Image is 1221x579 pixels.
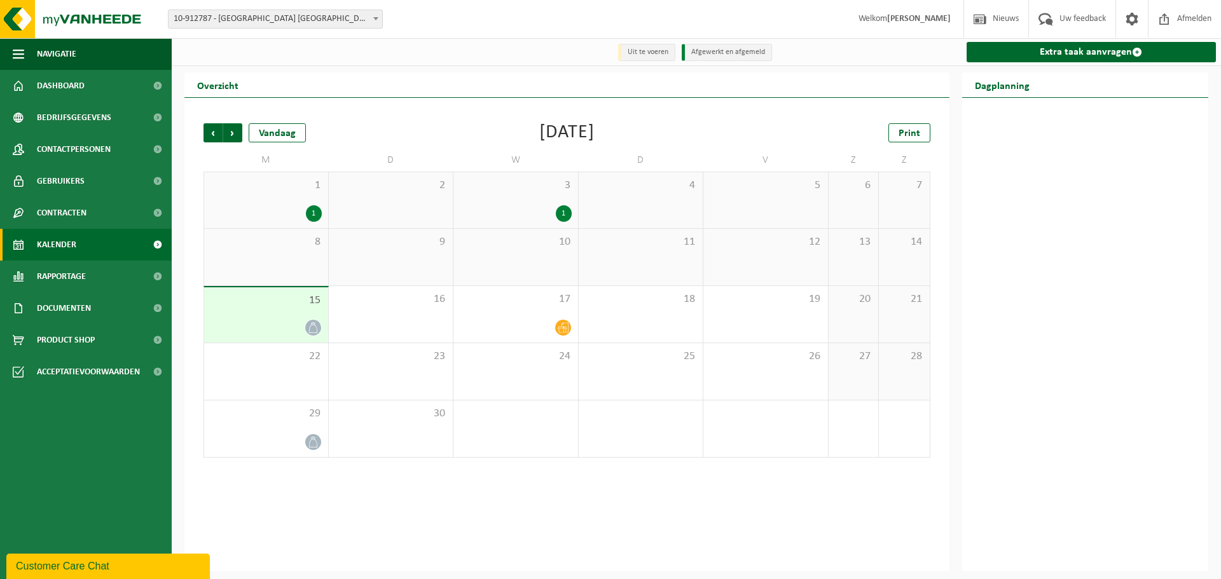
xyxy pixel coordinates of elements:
span: 12 [710,235,822,249]
span: 28 [885,350,923,364]
span: Print [899,128,920,139]
span: 5 [710,179,822,193]
span: Kalender [37,229,76,261]
span: Contactpersonen [37,133,111,165]
li: Uit te voeren [618,44,675,61]
iframe: chat widget [6,551,212,579]
span: 1 [210,179,322,193]
td: Z [879,149,930,172]
td: Z [829,149,880,172]
div: 1 [306,205,322,222]
span: 18 [585,292,697,306]
h2: Dagplanning [962,72,1042,97]
span: Documenten [37,292,91,324]
span: 27 [835,350,873,364]
span: 24 [460,350,572,364]
span: 6 [835,179,873,193]
span: Product Shop [37,324,95,356]
td: M [203,149,329,172]
span: 8 [210,235,322,249]
span: 30 [335,407,447,421]
span: Acceptatievoorwaarden [37,356,140,388]
span: 14 [885,235,923,249]
span: 26 [710,350,822,364]
h2: Overzicht [184,72,251,97]
div: 1 [556,205,572,222]
span: Rapportage [37,261,86,292]
span: 22 [210,350,322,364]
span: 10 [460,235,572,249]
td: D [329,149,454,172]
strong: [PERSON_NAME] [887,14,951,24]
span: Volgende [223,123,242,142]
span: Bedrijfsgegevens [37,102,111,133]
div: Vandaag [249,123,306,142]
span: Gebruikers [37,165,85,197]
span: 10-912787 - BRUGGE MARINE CENTER NV - BRUGGE [169,10,382,28]
span: 21 [885,292,923,306]
span: 20 [835,292,873,306]
span: 2 [335,179,447,193]
span: 23 [335,350,447,364]
span: 10-912787 - BRUGGE MARINE CENTER NV - BRUGGE [168,10,383,29]
span: 9 [335,235,447,249]
span: 15 [210,294,322,308]
span: 19 [710,292,822,306]
span: 13 [835,235,873,249]
span: 17 [460,292,572,306]
td: D [579,149,704,172]
span: 3 [460,179,572,193]
span: 11 [585,235,697,249]
div: [DATE] [539,123,595,142]
span: Navigatie [37,38,76,70]
span: 25 [585,350,697,364]
span: 29 [210,407,322,421]
span: Contracten [37,197,86,229]
td: W [453,149,579,172]
a: Print [888,123,930,142]
span: 7 [885,179,923,193]
span: 4 [585,179,697,193]
span: 16 [335,292,447,306]
td: V [703,149,829,172]
li: Afgewerkt en afgemeld [682,44,772,61]
span: Dashboard [37,70,85,102]
a: Extra taak aanvragen [967,42,1217,62]
span: Vorige [203,123,223,142]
